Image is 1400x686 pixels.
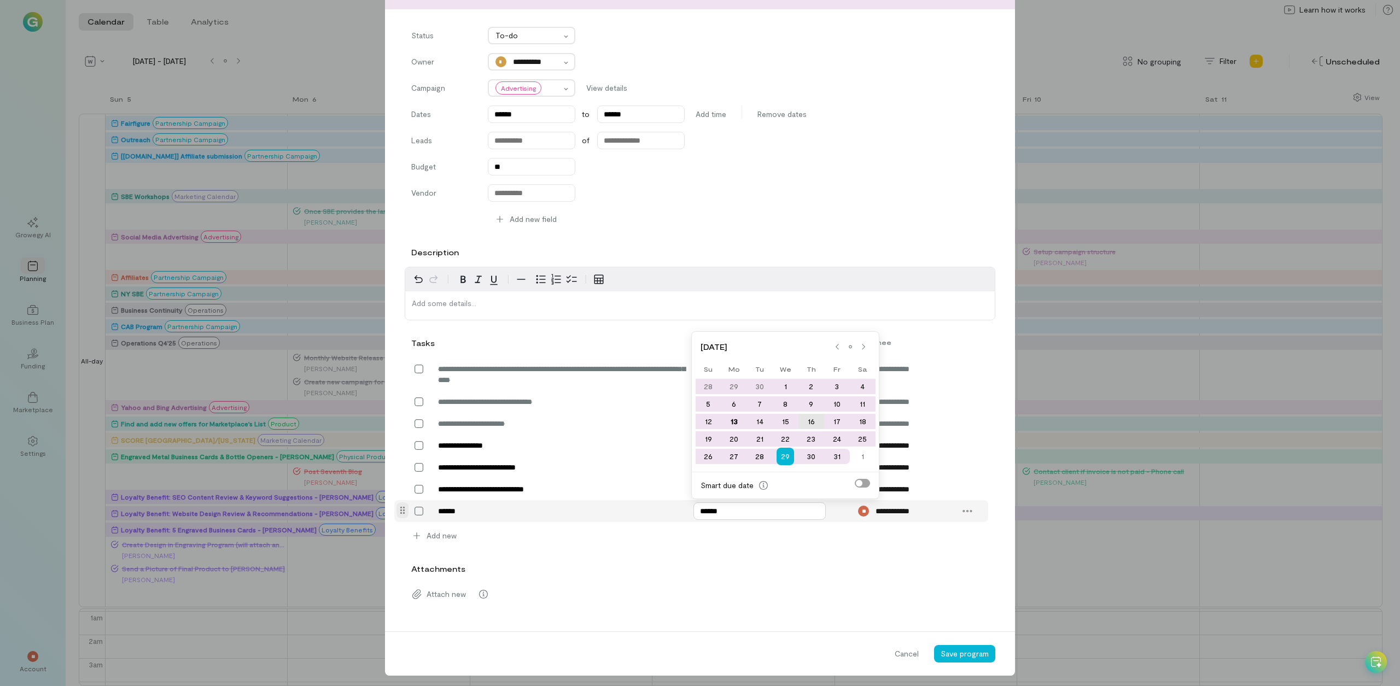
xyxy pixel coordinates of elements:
div: Choose Tuesday, October 14th, 2025 [747,414,773,429]
div: Tasks [411,338,432,349]
div: 18 [850,414,876,429]
div: Choose Tuesday, October 7th, 2025 [747,396,773,412]
div: 19 [696,431,721,447]
div: 7 [747,396,773,412]
label: Description [411,247,459,258]
label: Campaign [411,83,477,97]
label: Attachments [411,564,465,574]
div: 29 [777,448,794,465]
div: 24 [824,431,850,447]
div: 27 [721,449,747,464]
span: View details [586,83,627,93]
button: Bold [456,272,471,287]
div: Choose Wednesday, October 8th, 2025 [773,396,798,412]
span: to [582,109,590,120]
div: Choose Wednesday, October 1st, 2025 [773,379,798,394]
div: 15 [773,414,798,429]
div: Choose Thursday, October 9th, 2025 [798,396,824,412]
div: Mo [721,361,747,377]
div: Choose Monday, October 20th, 2025 [721,431,747,447]
div: 5 [696,396,721,412]
div: 12 [696,414,721,429]
div: 30 [747,379,773,394]
div: 22 [773,431,798,447]
div: Choose Thursday, October 16th, 2025 [798,414,824,429]
div: Smart due date [701,480,754,491]
span: Add new [427,530,457,541]
div: Choose Saturday, November 1st, 2025 [850,449,876,464]
button: Underline [486,272,501,287]
div: Choose Friday, October 3rd, 2025 [824,379,850,394]
span: Cancel [895,648,919,659]
span: Save program [941,649,989,658]
div: Choose Saturday, October 11th, 2025 [850,396,876,412]
div: 11 [850,396,876,412]
div: 25 [850,431,876,447]
div: 4 [850,379,876,394]
div: 20 [721,431,747,447]
div: 30 [798,449,824,464]
div: Choose Sunday, October 12th, 2025 [696,414,721,429]
div: 26 [696,449,721,464]
span: Remove dates [757,109,807,120]
div: 23 [798,431,824,447]
button: Undo ⌘Z [411,272,426,287]
label: Status [411,30,477,44]
button: Check list [564,272,579,287]
div: 9 [798,396,824,412]
div: Choose Sunday, October 19th, 2025 [696,431,721,447]
div: Choose Thursday, October 23rd, 2025 [798,431,824,447]
div: Choose Thursday, October 30th, 2025 [798,449,824,464]
div: Choose Sunday, October 26th, 2025 [696,449,721,464]
div: 6 [721,396,747,412]
div: month 2025-10 [695,378,876,465]
div: 21 [747,431,773,447]
span: Add time [696,109,726,120]
div: Su [696,361,721,377]
div: Choose Monday, September 29th, 2025 [721,379,747,394]
label: Budget [411,161,477,175]
div: Choose Tuesday, September 30th, 2025 [747,379,773,394]
div: Fr [824,361,850,377]
div: Choose Monday, October 13th, 2025 [721,414,747,429]
label: Owner [411,56,477,71]
div: Assignee [852,338,956,347]
div: 28 [747,449,773,464]
span: Attach new [427,589,466,600]
div: Th [798,361,824,377]
div: Choose Friday, October 31st, 2025 [824,449,850,464]
div: Choose Wednesday, October 22nd, 2025 [773,431,798,447]
div: 10 [824,396,850,412]
div: editable markdown [405,291,995,320]
button: Numbered list [549,272,564,287]
div: Choose Thursday, October 2nd, 2025 [798,379,824,394]
label: Vendor [411,187,477,202]
div: Choose Friday, October 24th, 2025 [824,431,850,447]
div: Choose Monday, October 6th, 2025 [721,396,747,412]
div: 14 [747,414,773,429]
span: [DATE] [701,342,831,353]
div: Sa [850,361,876,377]
div: 3 [824,379,850,394]
button: Smart due date [755,477,772,494]
button: Bulleted list [533,272,549,287]
div: We [773,361,798,377]
div: Choose Wednesday, October 29th, 2025 [773,449,798,464]
span: of [582,135,590,146]
div: Choose Monday, October 27th, 2025 [721,449,747,464]
div: Choose Saturday, October 25th, 2025 [850,431,876,447]
div: Choose Wednesday, October 15th, 2025 [773,414,798,429]
label: Dates [411,109,477,120]
div: Choose Tuesday, October 28th, 2025 [747,449,773,464]
div: Choose Saturday, October 4th, 2025 [850,379,876,394]
div: 16 [798,414,824,429]
div: Choose Tuesday, October 21st, 2025 [747,431,773,447]
div: 1 [773,379,798,394]
button: Italic [471,272,486,287]
div: Choose Saturday, October 18th, 2025 [850,414,876,429]
button: Save program [934,645,995,662]
label: Leads [411,135,477,149]
div: Attach new [405,583,995,605]
div: 8 [773,396,798,412]
div: Choose Friday, October 10th, 2025 [824,396,850,412]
